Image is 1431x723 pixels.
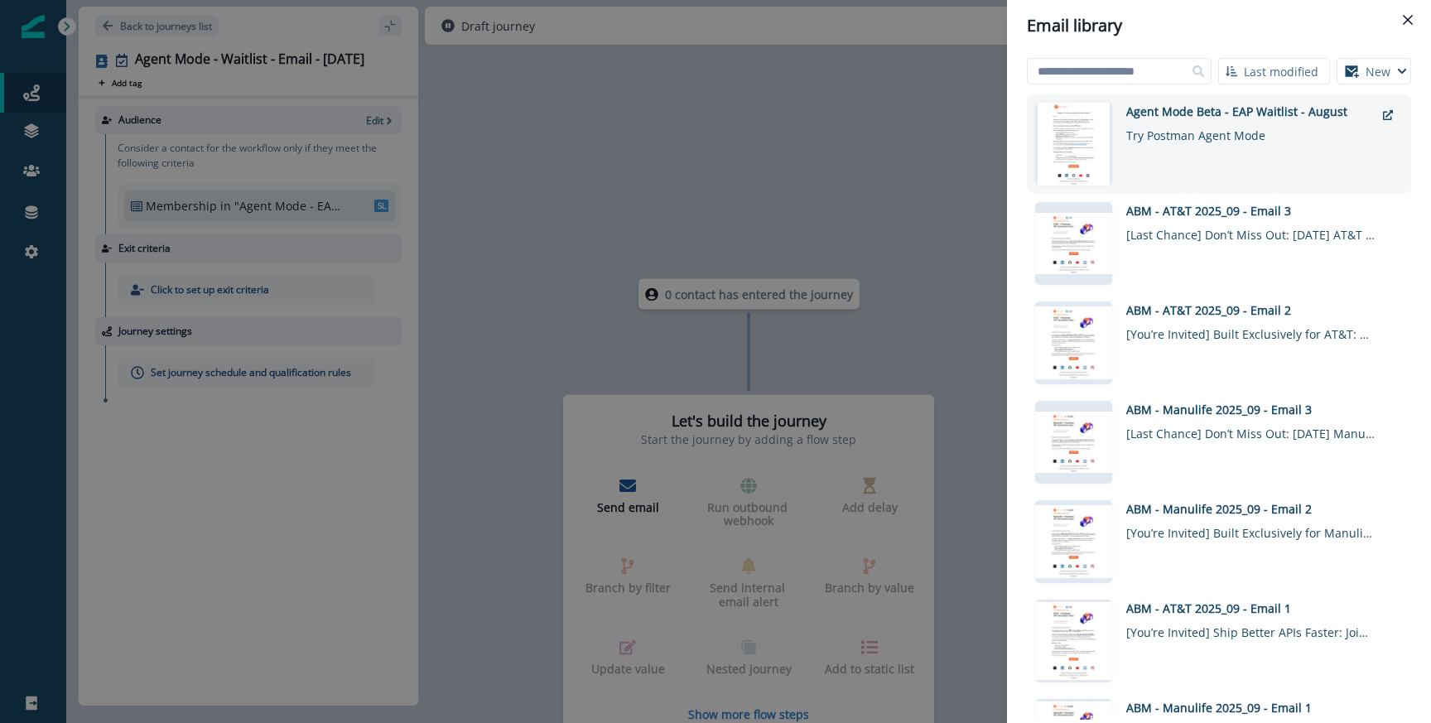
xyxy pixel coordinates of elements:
[1126,418,1375,442] div: [Last Chance] Don’t Miss Out: [DATE] Manulife + Postman API Innovation Hour
[1126,202,1375,219] div: ABM - AT&T 2025_09 - Email 3
[1126,518,1375,542] div: [You’re Invited] Built Exclusively for Manulife: Postman API Innovation Hour
[1126,120,1375,144] div: Try Postman Agent Mode
[1395,7,1421,33] button: Close
[1337,58,1411,84] button: New
[1126,699,1375,716] div: ABM - Manulife 2025_09 - Email 1
[1126,617,1375,641] div: [You’re Invited] Ship Better APIs Faster: Join AT&T + Postman API Innovation Hour - Virtual
[1126,500,1375,518] div: ABM - Manulife 2025_09 - Email 2
[1126,219,1375,243] div: [Last Chance] Don’t Miss Out: [DATE] AT&T + Postman API Innovation Hour
[1126,600,1375,617] div: ABM - AT&T 2025_09 - Email 1
[1126,401,1375,418] div: ABM - Manulife 2025_09 - Email 3
[1126,319,1375,343] div: [You’re Invited] Built Exclusively for AT&T: Postman API Innovation Hour
[1027,13,1411,38] div: Email library
[1126,301,1375,319] div: ABM - AT&T 2025_09 - Email 2
[1126,103,1375,120] div: Agent Mode Beta - EAP Waitlist - August
[1375,103,1401,128] button: external-link
[1218,58,1330,84] button: Last modified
